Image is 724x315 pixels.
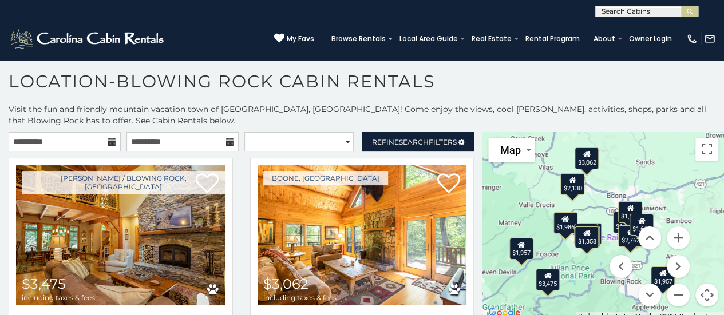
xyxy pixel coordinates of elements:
span: including taxes & fees [22,294,95,301]
button: Zoom in [667,226,690,249]
div: $3,475 [536,268,560,290]
a: Rental Program [520,31,585,47]
a: Browse Rentals [326,31,391,47]
div: $1,662 [630,214,654,236]
a: RefineSearchFilters [362,132,474,151]
span: including taxes & fees [263,294,337,301]
span: Map [500,144,520,156]
div: $1,195 [577,223,602,245]
span: My Favs [287,34,314,44]
button: Map camera controls [695,284,718,306]
button: Change map style [488,138,535,162]
img: A Beary Good Time [258,165,467,305]
a: Real Estate [466,31,517,47]
button: Move down [638,284,661,306]
a: Add to favorites [437,172,460,196]
button: Move left [610,255,632,278]
img: Mountain Song Lodge [16,165,225,305]
div: $1,358 [575,226,599,248]
div: $1,491 [613,212,637,233]
a: A Beary Good Time $3,062 including taxes & fees [258,165,467,305]
div: $1,957 [509,238,533,260]
button: Move right [667,255,690,278]
img: White-1-2.png [9,27,167,50]
div: $1,418 [574,223,598,245]
span: $3,062 [263,276,308,292]
a: Owner Login [623,31,678,47]
img: phone-regular-white.png [686,33,698,45]
a: [PERSON_NAME] / Blowing Rock, [GEOGRAPHIC_DATA] [22,171,225,194]
div: $1,772 [618,201,642,223]
button: Move up [638,226,661,249]
div: $1,986 [553,212,577,233]
img: mail-regular-white.png [704,33,715,45]
a: Mountain Song Lodge $3,475 including taxes & fees [16,165,225,305]
span: Search [399,138,429,146]
button: Toggle fullscreen view [695,138,718,161]
div: $2,130 [561,173,585,195]
span: $3,475 [22,276,66,292]
div: $3,062 [575,147,599,169]
a: Boone, [GEOGRAPHIC_DATA] [263,171,388,185]
a: Local Area Guide [394,31,464,47]
span: Refine Filters [372,138,457,146]
a: My Favs [274,33,314,45]
button: Zoom out [667,284,690,306]
a: About [588,31,621,47]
